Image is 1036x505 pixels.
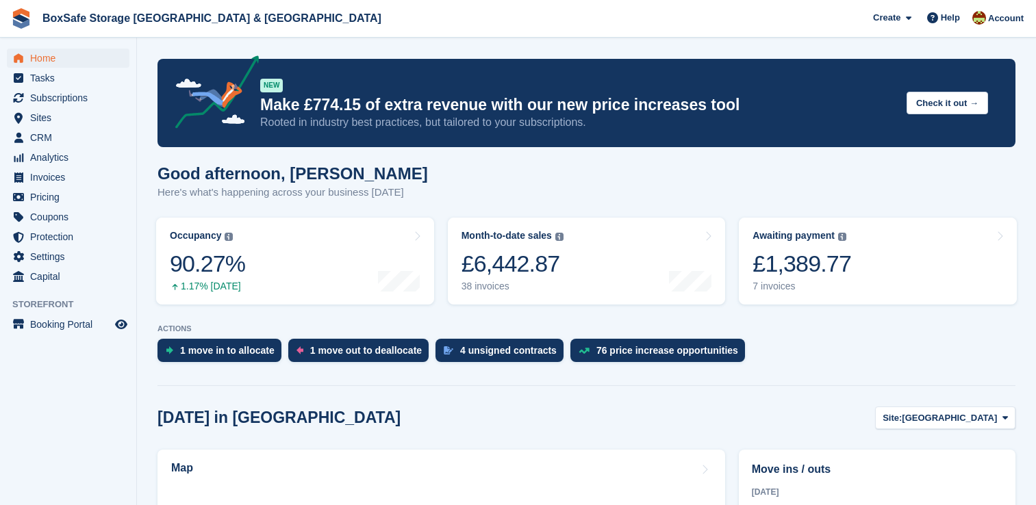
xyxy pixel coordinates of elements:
div: 1 move in to allocate [180,345,275,356]
a: 76 price increase opportunities [570,339,752,369]
span: Invoices [30,168,112,187]
div: Month-to-date sales [462,230,552,242]
span: Coupons [30,207,112,226]
div: Occupancy [170,230,221,242]
a: menu [7,88,129,107]
img: move_outs_to_deallocate_icon-f764333ba52eb49d3ac5e1228854f67142a1ed5810a6f6cc68b1a99e826820c5.svg [296,346,303,354]
p: Make £774.15 of extra revenue with our new price increases tool [260,95,896,115]
img: Kim [972,11,986,25]
a: Occupancy 90.27% 1.17% [DATE] [156,218,434,305]
a: menu [7,267,129,286]
a: 4 unsigned contracts [435,339,570,369]
h1: Good afternoon, [PERSON_NAME] [157,164,428,183]
p: Rooted in industry best practices, but tailored to your subscriptions. [260,115,896,130]
img: stora-icon-8386f47178a22dfd0bd8f6a31ec36ba5ce8667c1dd55bd0f319d3a0aa187defe.svg [11,8,31,29]
div: 76 price increase opportunities [596,345,738,356]
div: NEW [260,79,283,92]
a: menu [7,227,129,246]
a: menu [7,315,129,334]
h2: Move ins / outs [752,461,1002,478]
div: 90.27% [170,250,245,278]
a: Month-to-date sales £6,442.87 38 invoices [448,218,726,305]
h2: [DATE] in [GEOGRAPHIC_DATA] [157,409,401,427]
span: [GEOGRAPHIC_DATA] [902,411,997,425]
span: Pricing [30,187,112,207]
a: menu [7,68,129,88]
img: icon-info-grey-7440780725fd019a000dd9b08b2336e03edf1995a4989e88bcd33f0948082b44.svg [838,233,846,241]
a: menu [7,187,129,207]
span: Capital [30,267,112,286]
span: Booking Portal [30,315,112,334]
span: Create [873,11,900,25]
span: Tasks [30,68,112,88]
p: ACTIONS [157,324,1015,333]
a: 1 move in to allocate [157,339,288,369]
img: icon-info-grey-7440780725fd019a000dd9b08b2336e03edf1995a4989e88bcd33f0948082b44.svg [225,233,233,241]
img: contract_signature_icon-13c848040528278c33f63329250d36e43548de30e8caae1d1a13099fd9432cc5.svg [444,346,453,354]
button: Site: [GEOGRAPHIC_DATA] [875,406,1015,429]
a: menu [7,148,129,167]
a: BoxSafe Storage [GEOGRAPHIC_DATA] & [GEOGRAPHIC_DATA] [37,7,387,29]
span: Protection [30,227,112,246]
a: Preview store [113,316,129,333]
a: Awaiting payment £1,389.77 7 invoices [739,218,1017,305]
span: Sites [30,108,112,127]
a: menu [7,207,129,226]
a: 1 move out to deallocate [288,339,435,369]
span: Settings [30,247,112,266]
div: 38 invoices [462,281,564,292]
h2: Map [171,462,193,474]
span: Analytics [30,148,112,167]
span: Storefront [12,298,136,311]
span: Account [988,12,1024,25]
div: £1,389.77 [753,250,851,278]
span: Home [30,49,112,68]
img: icon-info-grey-7440780725fd019a000dd9b08b2336e03edf1995a4989e88bcd33f0948082b44.svg [555,233,564,241]
span: CRM [30,128,112,147]
a: menu [7,247,129,266]
span: Subscriptions [30,88,112,107]
a: menu [7,128,129,147]
a: menu [7,49,129,68]
img: move_ins_to_allocate_icon-fdf77a2bb77ea45bf5b3d319d69a93e2d87916cf1d5bf7949dd705db3b84f3ca.svg [166,346,173,354]
div: £6,442.87 [462,250,564,278]
a: menu [7,168,129,187]
div: 1.17% [DATE] [170,281,245,292]
div: Awaiting payment [753,230,835,242]
p: Here's what's happening across your business [DATE] [157,185,428,200]
div: 1 move out to deallocate [310,345,422,356]
img: price_increase_opportunities-93ffe204e8149a01c8c9dc8f82e8f89637d9d84a8eef4429ea346261dce0b2c0.svg [579,348,590,354]
div: 7 invoices [753,281,851,292]
button: Check it out → [907,92,988,114]
img: price-adjustments-announcement-icon-8257ccfd72463d97f412b2fc003d46551f7dbcb40ab6d574587a9cd5c0d94... [164,55,260,133]
span: Site: [883,411,902,425]
div: [DATE] [752,486,1002,498]
a: menu [7,108,129,127]
div: 4 unsigned contracts [460,345,557,356]
span: Help [941,11,960,25]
